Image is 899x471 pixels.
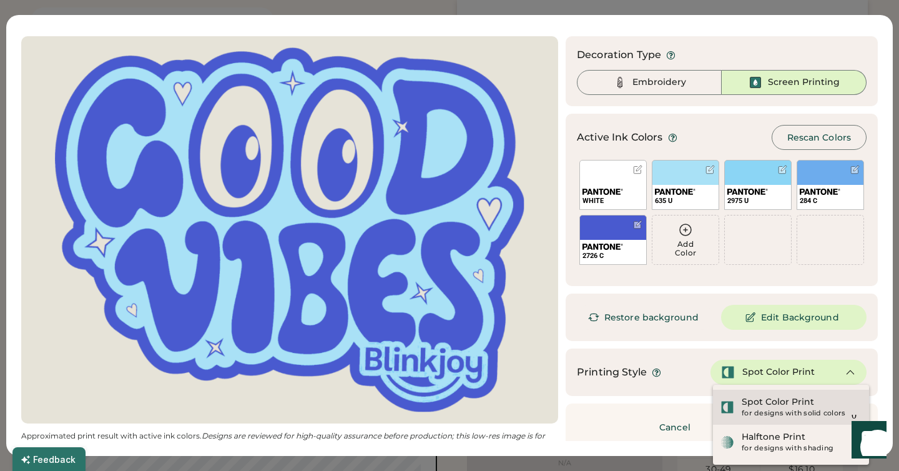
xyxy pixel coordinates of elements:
[800,189,840,195] img: 1024px-Pantone_logo.svg.png
[577,47,661,62] div: Decoration Type
[800,196,861,206] div: 284 C
[655,196,716,206] div: 635 U
[582,244,623,250] img: 1024px-Pantone_logo.svg.png
[577,365,647,380] div: Printing Style
[582,251,644,260] div: 2726 C
[582,196,644,206] div: WHITE
[768,76,840,89] div: Screen Printing
[720,400,734,414] img: spot-color-green.svg
[727,189,768,195] img: 1024px-Pantone_logo.svg.png
[720,435,734,449] img: halftone-view-green.svg
[772,125,867,150] button: Rescan Colors
[721,365,735,379] img: spot-color-green.svg
[742,409,862,419] div: for designs with solid colors
[21,431,558,451] div: Approximated print result with active ink colors.
[748,75,763,90] img: Ink%20-%20Selected.svg
[582,189,623,195] img: 1024px-Pantone_logo.svg.png
[612,75,627,90] img: Thread%20-%20Unselected.svg
[632,76,686,89] div: Embroidery
[742,444,862,454] div: for designs with shading
[721,305,867,330] button: Edit Background
[727,196,788,206] div: 2975 U
[21,431,547,450] em: Designs are reviewed for high-quality assurance before production; this low-res image is for illu...
[577,305,714,330] button: Restore background
[655,189,695,195] img: 1024px-Pantone_logo.svg.png
[742,431,805,444] div: Halftone Print
[577,130,663,145] div: Active Ink Colors
[652,240,719,257] div: Add Color
[742,366,815,379] div: Spot Color Print
[631,415,719,440] button: Cancel
[840,415,893,469] iframe: Front Chat
[742,396,814,409] div: Spot Color Print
